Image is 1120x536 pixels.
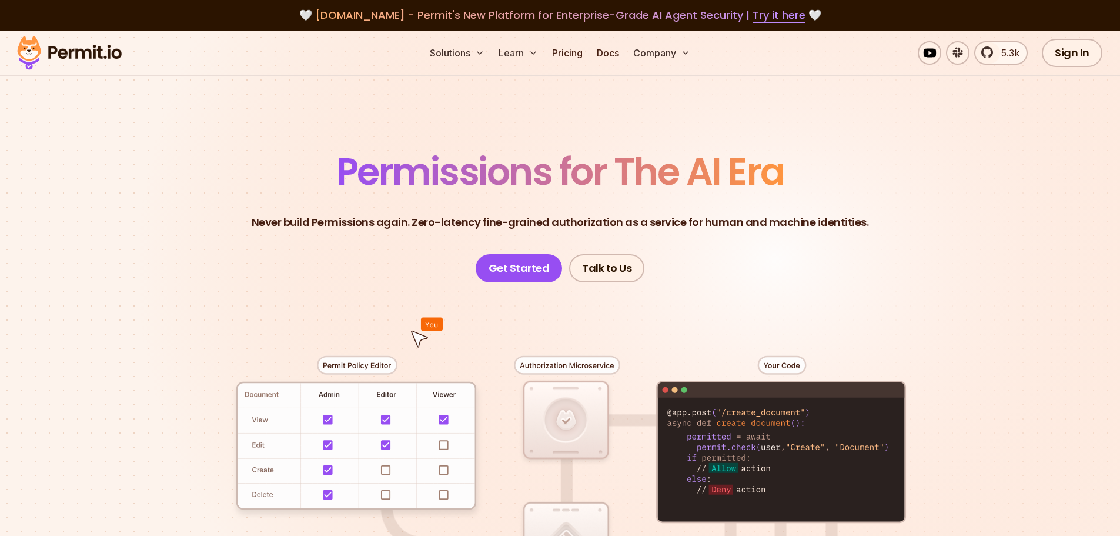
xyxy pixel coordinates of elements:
button: Solutions [425,41,489,65]
a: Pricing [547,41,587,65]
span: Permissions for The AI Era [336,145,784,198]
button: Company [628,41,695,65]
a: Talk to Us [569,254,644,282]
span: 5.3k [994,46,1019,60]
a: 5.3k [974,41,1028,65]
a: Try it here [753,8,805,23]
a: Docs [592,41,624,65]
div: 🤍 🤍 [28,7,1092,24]
button: Learn [494,41,543,65]
span: [DOMAIN_NAME] - Permit's New Platform for Enterprise-Grade AI Agent Security | [315,8,805,22]
p: Never build Permissions again. Zero-latency fine-grained authorization as a service for human and... [252,214,869,231]
img: Permit logo [12,33,127,73]
a: Sign In [1042,39,1102,67]
a: Get Started [476,254,563,282]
